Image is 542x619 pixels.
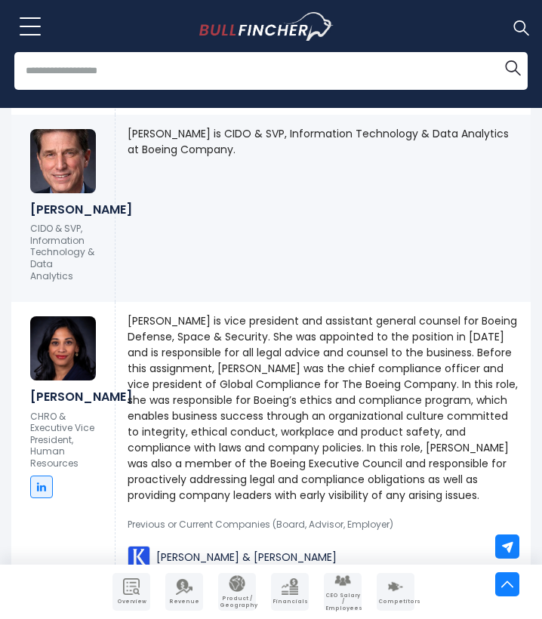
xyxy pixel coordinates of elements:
[128,126,519,158] p: [PERSON_NAME] is CIDO & SVP, Information Technology & Data Analytics at Boeing Company.
[128,519,519,531] p: Previous or Current Companies (Board, Advisor, Employer)
[30,223,96,282] p: CIDO & SVP, Information Technology & Data Analytics
[220,596,254,608] span: Product / Geography
[30,129,96,193] img: Dana Deasy
[273,599,307,605] span: Financials
[497,52,528,82] button: Search
[30,316,96,380] img: Uma Amuluru
[128,313,519,504] p: [PERSON_NAME] is vice president and assistant general counsel for Boeing Defense, Space & Securit...
[30,411,96,470] p: CHRO & Executive Vice President, Human Resources
[324,573,362,611] a: Company Employees
[378,599,413,605] span: Competitors
[199,12,362,41] a: Go to homepage
[128,546,150,568] img: Kirkland & Ellis
[112,573,150,611] a: Company Overview
[167,599,202,605] span: Revenue
[325,593,360,611] span: CEO Salary / Employees
[156,550,337,564] span: [PERSON_NAME] & [PERSON_NAME]
[377,573,414,611] a: Company Competitors
[165,573,203,611] a: Company Revenue
[271,573,309,611] a: Company Financials
[30,202,96,217] h6: [PERSON_NAME]
[218,573,256,611] a: Company Product/Geography
[114,599,149,605] span: Overview
[30,390,96,404] h6: [PERSON_NAME]
[199,12,334,41] img: Bullfincher logo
